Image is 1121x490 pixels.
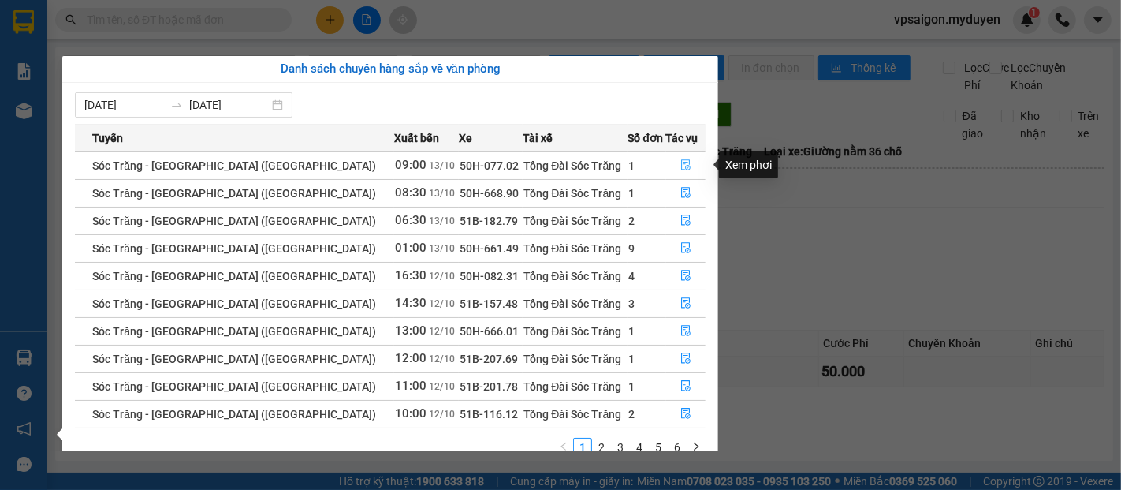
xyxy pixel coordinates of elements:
span: file-done [680,380,691,393]
span: Tuyến [92,129,123,147]
div: Tổng Đài Sóc Trăng [523,157,627,174]
span: 1 [628,325,635,338]
span: file-done [680,270,691,282]
span: 10:00 [395,406,426,421]
span: Sóc Trăng - [GEOGRAPHIC_DATA] ([GEOGRAPHIC_DATA]) [92,215,376,227]
span: 08:30 [395,185,426,200]
span: 50H-661.49 [460,242,519,255]
li: 2 [592,438,611,457]
div: Tổng Đài Sóc Trăng [523,406,627,423]
button: file-done [667,346,706,372]
button: file-done [667,236,706,261]
span: 50H-666.01 [460,325,519,338]
li: 5 [649,438,668,457]
div: Tổng Đài Sóc Trăng [523,240,627,257]
span: Gửi: [7,98,132,156]
button: file-done [667,181,706,206]
span: file-done [680,325,691,338]
input: Đến ngày [189,96,269,114]
span: 4 [628,270,635,282]
span: 16:30 [395,268,426,282]
div: Tổng Đài Sóc Trăng [523,267,627,285]
span: 3 [628,297,635,310]
span: 50H-082.31 [460,270,519,282]
span: 51B-182.79 [460,215,518,227]
span: 13/10 [429,188,455,199]
button: file-done [667,319,706,344]
span: 12/10 [429,409,455,420]
a: 1 [574,439,591,456]
button: file-done [667,208,706,234]
span: 1 [628,380,635,393]
li: 3 [611,438,630,457]
span: Sóc Trăng - [GEOGRAPHIC_DATA] ([GEOGRAPHIC_DATA]) [92,270,376,282]
a: 2 [593,439,610,456]
span: Sóc Trăng - [GEOGRAPHIC_DATA] ([GEOGRAPHIC_DATA]) [92,297,376,310]
span: file-done [680,353,691,365]
span: to [170,99,183,111]
span: TP.HCM -SÓC TRĂNG [103,39,214,50]
span: Xuất bến [394,129,439,147]
span: 51B-157.48 [460,297,518,310]
span: file-done [680,215,691,227]
span: 51B-207.69 [460,353,518,365]
a: 3 [612,439,629,456]
span: Xe [459,129,472,147]
li: 4 [630,438,649,457]
span: 13:00 [395,324,426,338]
li: Next Page [687,438,706,457]
span: 2 [628,215,635,227]
div: Tổng Đài Sóc Trăng [523,185,627,202]
span: file-done [680,159,691,172]
span: Tác vụ [666,129,698,147]
div: Tổng Đài Sóc Trăng [523,350,627,368]
span: 01:00 [395,241,426,255]
span: file-done [680,408,691,421]
span: file-done [680,242,691,255]
span: 1 [628,159,635,172]
span: 12:00 [395,351,426,365]
strong: PHIẾU GỬI HÀNG [101,54,229,71]
li: 6 [668,438,687,457]
span: Sóc Trăng - [GEOGRAPHIC_DATA] ([GEOGRAPHIC_DATA]) [92,380,376,393]
span: Sóc Trăng - [GEOGRAPHIC_DATA] ([GEOGRAPHIC_DATA]) [92,353,376,365]
button: file-done [667,264,706,289]
span: 9 [628,242,635,255]
span: 09:00 [395,158,426,172]
span: 2 [628,408,635,421]
span: 51B-116.12 [460,408,518,421]
span: Tài xế [523,129,553,147]
button: file-done [667,291,706,316]
span: 13/10 [429,160,455,171]
a: 4 [631,439,648,456]
span: 50H-077.02 [460,159,519,172]
span: 06:30 [395,213,426,227]
span: 11:00 [395,379,426,393]
span: 51B-201.78 [460,380,518,393]
span: file-done [680,187,691,200]
div: Xem phơi [719,151,778,178]
button: file-done [667,374,706,399]
li: Previous Page [554,438,573,457]
span: 1 [628,353,635,365]
span: Bến xe Miền Tây [7,98,132,156]
div: Tổng Đài Sóc Trăng [523,295,627,312]
div: Tổng Đài Sóc Trăng [523,212,627,230]
span: 1 [628,187,635,200]
span: 12/10 [429,381,455,392]
span: 12/10 [429,271,455,282]
strong: XE KHÁCH MỸ DUYÊN [83,15,247,32]
button: file-done [667,402,706,427]
span: Sóc Trăng - [GEOGRAPHIC_DATA] ([GEOGRAPHIC_DATA]) [92,408,376,421]
span: 12/10 [429,353,455,365]
span: 13/10 [429,243,455,254]
span: 12/10 [429,298,455,309]
span: 13/10 [429,215,455,226]
span: Sóc Trăng - [GEOGRAPHIC_DATA] ([GEOGRAPHIC_DATA]) [92,242,376,255]
input: Từ ngày [84,96,164,114]
span: Số đơn [628,129,663,147]
div: Danh sách chuyến hàng sắp về văn phòng [75,60,706,79]
span: swap-right [170,99,183,111]
span: Sóc Trăng - [GEOGRAPHIC_DATA] ([GEOGRAPHIC_DATA]) [92,325,376,338]
li: 1 [573,438,592,457]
